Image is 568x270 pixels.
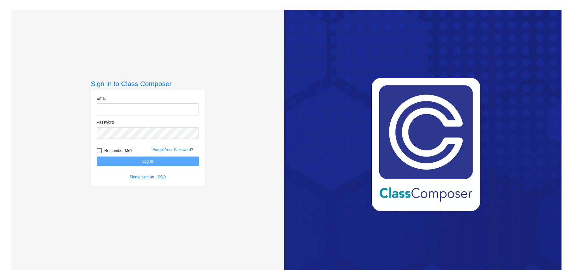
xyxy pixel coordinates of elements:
a: Forgot Your Password? [153,147,193,152]
label: Email [97,96,106,101]
h3: Sign in to Class Composer [91,80,205,88]
button: Log In [97,157,199,166]
label: Password [97,119,114,125]
a: Single sign on - SSO [130,175,166,179]
span: Remember Me? [104,147,132,155]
